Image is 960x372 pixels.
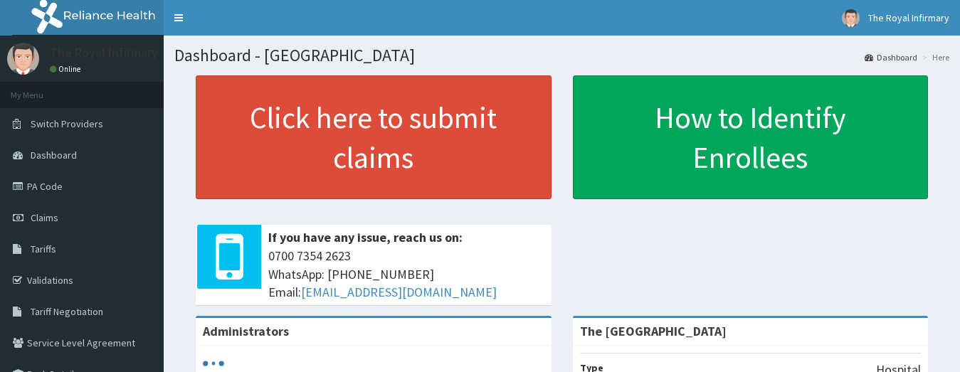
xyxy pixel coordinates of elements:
a: How to Identify Enrollees [573,75,929,199]
a: Click here to submit claims [196,75,552,199]
span: Tariffs [31,243,56,255]
span: 0700 7354 2623 WhatsApp: [PHONE_NUMBER] Email: [268,247,544,302]
span: Tariff Negotiation [31,305,103,318]
b: If you have any issue, reach us on: [268,229,463,245]
h1: Dashboard - [GEOGRAPHIC_DATA] [174,46,949,65]
a: [EMAIL_ADDRESS][DOMAIN_NAME] [301,284,497,300]
li: Here [919,51,949,63]
img: User Image [7,43,39,75]
span: Dashboard [31,149,77,161]
a: Dashboard [865,51,917,63]
a: Online [50,64,84,74]
b: Administrators [203,323,289,339]
span: The Royal Infirmary [868,11,949,24]
img: User Image [842,9,860,27]
strong: The [GEOGRAPHIC_DATA] [580,323,727,339]
span: Switch Providers [31,117,103,130]
p: The Royal Infirmary [50,46,158,59]
span: Claims [31,211,58,224]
